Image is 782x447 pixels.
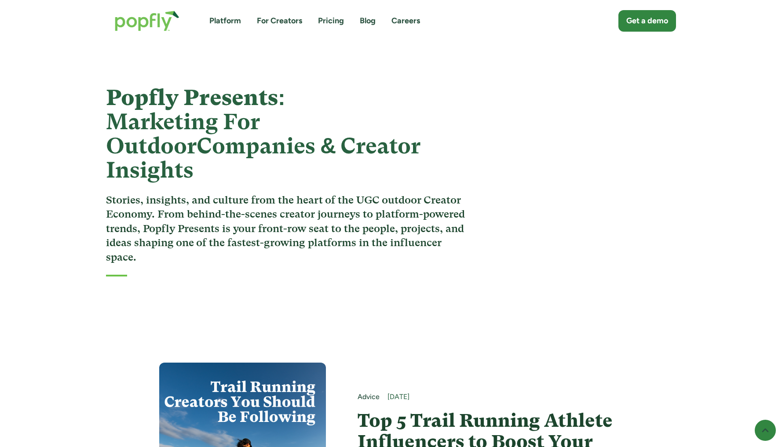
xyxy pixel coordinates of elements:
a: Get a demo [618,10,676,32]
a: Advice [358,392,380,402]
strong: Companies & Creator Insights [106,133,420,183]
a: home [106,2,188,40]
div: [DATE] [387,392,623,402]
h3: Stories, insights, and culture from the heart of the UGC outdoor Creator Economy. From behind-the... [106,193,471,264]
a: For Creators [257,15,302,26]
a: Platform [209,15,241,26]
a: Pricing [318,15,344,26]
a: Careers [391,15,420,26]
strong: Marketing For Outdoor [106,109,260,159]
div: Get a demo [626,15,668,26]
a: Blog [360,15,376,26]
h1: Popfly Presents: [106,86,471,182]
